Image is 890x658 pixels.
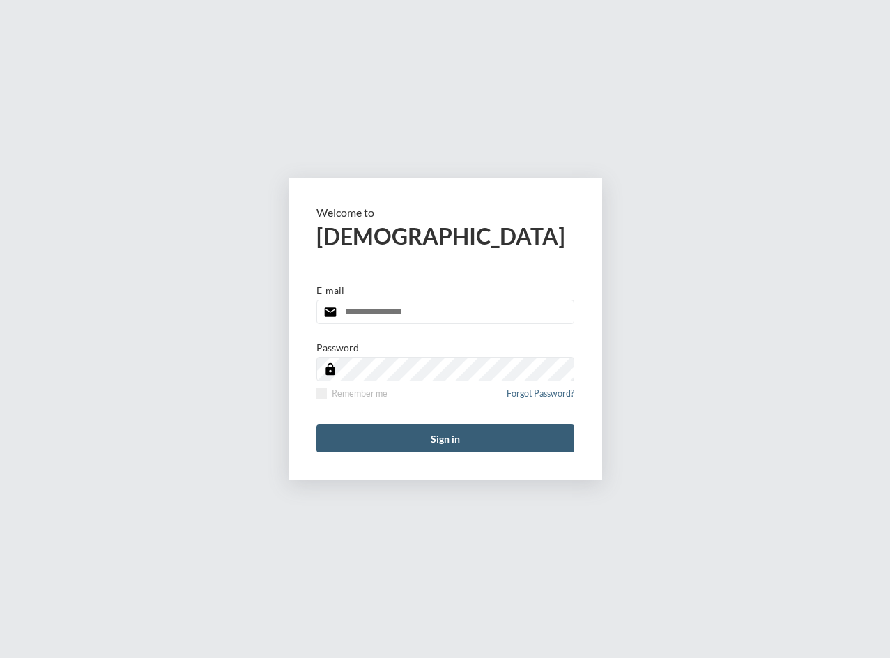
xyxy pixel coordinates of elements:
[316,222,574,250] h2: [DEMOGRAPHIC_DATA]
[316,388,388,399] label: Remember me
[316,206,574,219] p: Welcome to
[316,284,344,296] p: E-mail
[316,342,359,353] p: Password
[316,424,574,452] button: Sign in
[507,388,574,407] a: Forgot Password?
